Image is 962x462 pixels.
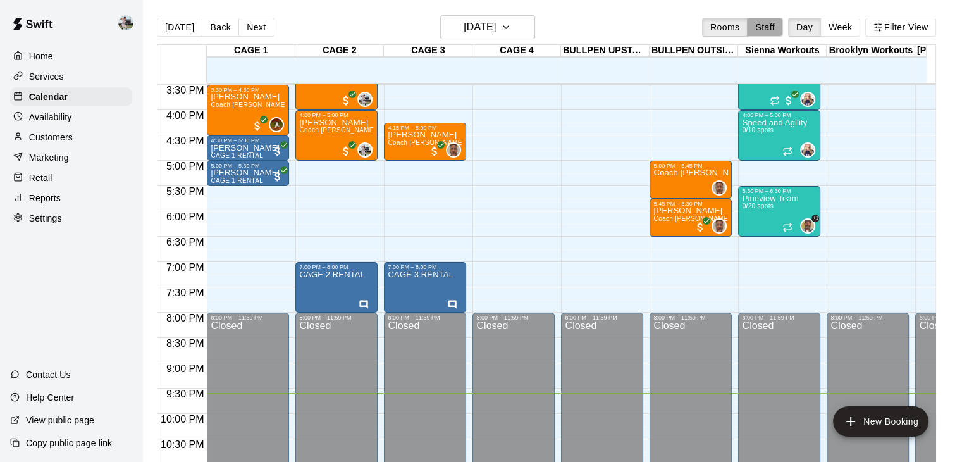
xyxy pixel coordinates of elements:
[770,96,780,106] span: Recurring event
[157,18,202,37] button: [DATE]
[299,112,374,118] div: 4:00 PM – 5:00 PM
[357,142,373,158] div: Matt Hill
[800,218,815,234] div: Clint Cottam
[295,45,384,57] div: CAGE 2
[447,144,460,156] img: Michael Gargano
[157,414,207,425] span: 10:00 PM
[561,45,650,57] div: BULLPEN UPSTAIRS
[446,142,461,158] div: Michael Gargano
[565,315,639,321] div: 8:00 PM – 11:59 PM
[207,45,295,57] div: CAGE 1
[10,189,132,208] a: Reports
[464,18,496,36] h6: [DATE]
[717,180,727,196] span: Michael Gargano
[29,70,64,83] p: Services
[388,139,502,146] span: Coach [PERSON_NAME] One on One
[207,161,289,186] div: 5:00 PM – 5:30 PM: Colton Yack
[717,218,727,234] span: Michael Gargano
[271,145,284,158] span: All customers have paid
[357,92,373,107] div: Matt Hill
[29,131,73,144] p: Customers
[805,92,815,107] span: Sienna Gargano
[269,117,284,132] div: Cody Hansen
[10,168,132,187] a: Retail
[163,363,207,374] span: 9:00 PM
[10,47,132,66] a: Home
[702,18,748,37] button: Rooms
[10,209,132,228] div: Settings
[742,203,773,209] span: 0/20 spots filled
[650,45,738,57] div: BULLPEN OUTSIDE
[118,15,133,30] img: Matt Hill
[163,237,207,247] span: 6:30 PM
[865,18,936,37] button: Filter View
[782,94,795,107] span: All customers have paid
[801,93,814,106] img: Sienna Gargano
[384,262,466,313] div: 7:00 PM – 8:00 PM: CAGE 3 RENTAL
[238,18,274,37] button: Next
[742,188,817,194] div: 5:30 PM – 6:30 PM
[805,218,815,234] span: Clint Cottam & 1 other
[29,111,72,123] p: Availability
[782,222,792,232] span: Recurring event
[362,142,373,158] span: Matt Hill
[388,264,462,270] div: 7:00 PM – 8:00 PM
[384,123,466,161] div: 4:15 PM – 5:00 PM: Coach Michael Gargano One on One
[10,148,132,167] a: Marketing
[211,152,263,159] span: CAGE 1 RENTAL
[713,220,725,232] img: Michael Gargano
[800,92,815,107] div: Sienna Gargano
[26,391,74,404] p: Help Center
[299,127,414,134] span: Coach [PERSON_NAME] One on One
[653,215,768,222] span: Coach [PERSON_NAME] One on One
[712,218,727,234] div: Michael Gargano
[742,112,817,118] div: 4:00 PM – 5:00 PM
[29,212,62,225] p: Settings
[211,315,285,321] div: 8:00 PM – 11:59 PM
[801,220,814,232] img: Clint Cottam
[388,315,462,321] div: 8:00 PM – 11:59 PM
[29,172,52,184] p: Retail
[340,94,352,107] span: All customers have paid
[476,315,551,321] div: 8:00 PM – 11:59 PM
[738,186,820,237] div: 5:30 PM – 6:30 PM: Pineview Team
[163,287,207,298] span: 7:30 PM
[207,135,289,161] div: 4:30 PM – 5:00 PM: Colton Yack
[653,163,728,169] div: 5:00 PM – 5:45 PM
[295,59,378,110] div: 3:00 PM – 4:00 PM: Owen Sorenson
[211,101,347,108] span: Coach [PERSON_NAME] Hitting One on One
[428,145,441,158] span: All customers have paid
[447,299,457,309] svg: Has notes
[650,161,732,199] div: 5:00 PM – 5:45 PM: Coach Michael Gargano One on One
[811,215,819,222] span: +1
[340,145,352,158] span: All customers have paid
[202,18,239,37] button: Back
[653,201,728,207] div: 5:45 PM – 6:30 PM
[116,10,142,35] div: Matt Hill
[738,110,820,161] div: 4:00 PM – 5:00 PM: Speed and Agility
[163,313,207,323] span: 8:00 PM
[384,45,472,57] div: CAGE 3
[10,128,132,147] a: Customers
[163,186,207,197] span: 5:30 PM
[653,315,728,321] div: 8:00 PM – 11:59 PM
[833,406,928,437] button: add
[805,142,815,158] span: Sienna Gargano
[163,135,207,146] span: 4:30 PM
[163,389,207,399] span: 9:30 PM
[163,211,207,222] span: 6:00 PM
[10,67,132,86] a: Services
[359,299,369,309] svg: Has notes
[388,125,462,131] div: 4:15 PM – 5:00 PM
[650,199,732,237] div: 5:45 PM – 6:30 PM: Coach Michael Gargano One on One
[26,437,112,449] p: Copy public page link
[10,108,132,127] a: Availability
[157,439,207,450] span: 10:30 PM
[299,315,374,321] div: 8:00 PM – 11:59 PM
